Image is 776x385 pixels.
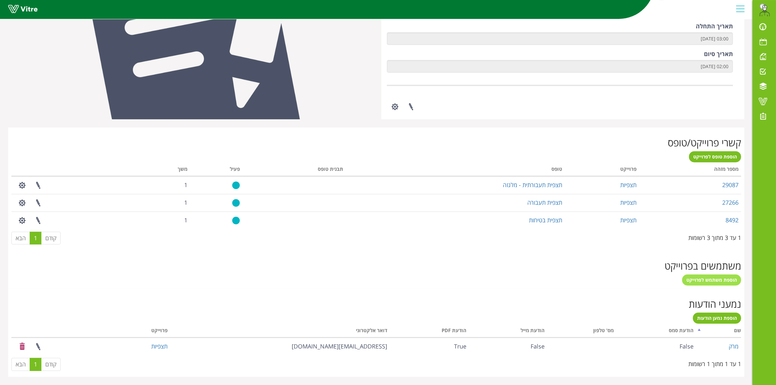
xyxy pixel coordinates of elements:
a: 8492 [725,216,739,224]
th: משך [139,164,190,176]
th: טופס [346,164,565,176]
td: True [390,338,469,355]
td: 1 [139,194,190,212]
a: קודם [41,358,61,371]
th: מס' טלפון [547,325,617,338]
a: תצפית תעבורה [527,199,562,206]
h2: נמעני הודעות [11,299,741,309]
span: הוספת משתמש לפרוייקט [686,277,737,283]
a: תצפיות [621,181,637,189]
td: False [469,338,548,355]
img: yes [232,199,240,207]
th: הודעת מייל [469,325,548,338]
a: הוספת טופס לפרוייקט [689,151,741,162]
a: תצפית בטיחות [529,216,562,224]
th: מספר מזהה [639,164,741,176]
td: [EMAIL_ADDRESS][DOMAIN_NAME] [170,338,390,355]
th: הודעת סמס [617,325,696,338]
th: תבנית טופס [242,164,346,176]
a: הוספת נמען הודעות [693,313,741,324]
a: תצפיות [151,342,168,350]
td: 1 [139,212,190,229]
th: הודעת PDF [390,325,469,338]
a: מרק [729,342,739,350]
h2: משתמשים בפרוייקט [11,260,741,271]
label: תאריך סיום [704,50,733,58]
img: da32df7d-b9e3-429d-8c5c-2e32c797c474.png [758,3,771,16]
img: yes [232,181,240,189]
a: 27266 [722,199,739,206]
a: הבא [11,358,30,371]
span: הוספת טופס לפרוייקט [693,154,737,160]
div: 1 עד 3 מתוך 3 רשומות [688,231,741,242]
a: תצפית תעבורתית - מלגזה [503,181,562,189]
span: הוספת נמען הודעות [697,315,737,321]
th: פרוייקט [111,325,170,338]
a: הוספת משתמש לפרוייקט [682,274,741,286]
a: 1 [30,358,41,371]
th: פרוייקט [565,164,639,176]
a: 29087 [722,181,739,189]
label: תאריך התחלה [696,22,733,31]
th: דואר אלקטרוני [170,325,390,338]
a: קודם [41,232,61,245]
h2: קשרי פרוייקט/טופס [11,137,741,148]
th: פעיל [190,164,242,176]
a: תצפיות [621,199,637,206]
th: שם: activate to sort column descending [696,325,741,338]
img: yes [232,216,240,225]
div: 1 עד 1 מתוך 1 רשומות [688,357,741,368]
td: False [617,338,696,355]
a: 1 [30,232,41,245]
a: תצפיות [621,216,637,224]
a: הבא [11,232,30,245]
td: 1 [139,176,190,194]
